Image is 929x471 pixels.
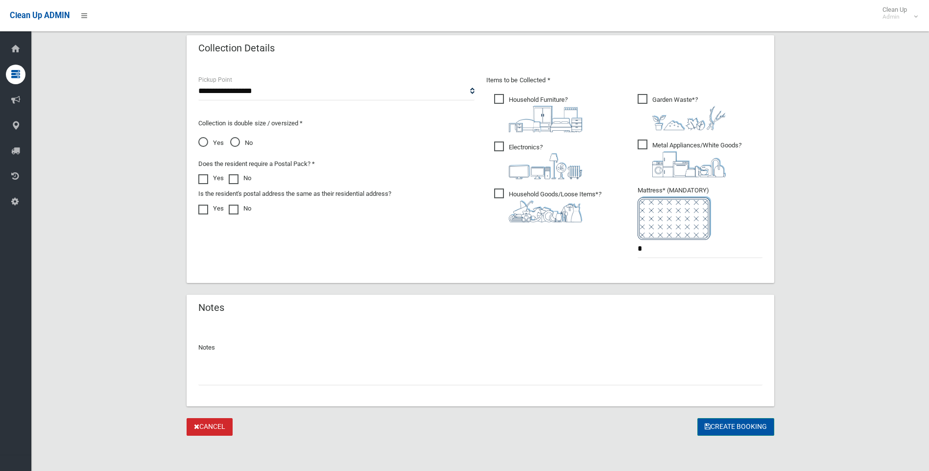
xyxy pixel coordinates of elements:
[878,6,917,21] span: Clean Up
[198,342,762,353] p: Notes
[187,39,286,58] header: Collection Details
[230,137,253,149] span: No
[229,203,251,214] label: No
[882,13,907,21] small: Admin
[509,200,582,222] img: b13cc3517677393f34c0a387616ef184.png
[187,418,233,436] a: Cancel
[638,187,762,240] span: Mattress* (MANDATORY)
[198,158,315,170] label: Does the resident require a Postal Pack? *
[652,106,726,130] img: 4fd8a5c772b2c999c83690221e5242e0.png
[198,203,224,214] label: Yes
[486,74,762,86] p: Items to be Collected *
[638,94,726,130] span: Garden Waste*
[494,188,601,222] span: Household Goods/Loose Items*
[198,188,391,200] label: Is the resident's postal address the same as their residential address?
[198,137,224,149] span: Yes
[509,143,582,179] i: ?
[509,106,582,132] img: aa9efdbe659d29b613fca23ba79d85cb.png
[509,190,601,222] i: ?
[187,298,236,317] header: Notes
[10,11,70,20] span: Clean Up ADMIN
[229,172,251,184] label: No
[509,96,582,132] i: ?
[638,140,741,177] span: Metal Appliances/White Goods
[697,418,774,436] button: Create Booking
[198,172,224,184] label: Yes
[652,96,726,130] i: ?
[509,153,582,179] img: 394712a680b73dbc3d2a6a3a7ffe5a07.png
[652,141,741,177] i: ?
[652,151,726,177] img: 36c1b0289cb1767239cdd3de9e694f19.png
[198,118,475,129] p: Collection is double size / oversized *
[638,196,711,240] img: e7408bece873d2c1783593a074e5cb2f.png
[494,141,582,179] span: Electronics
[494,94,582,132] span: Household Furniture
